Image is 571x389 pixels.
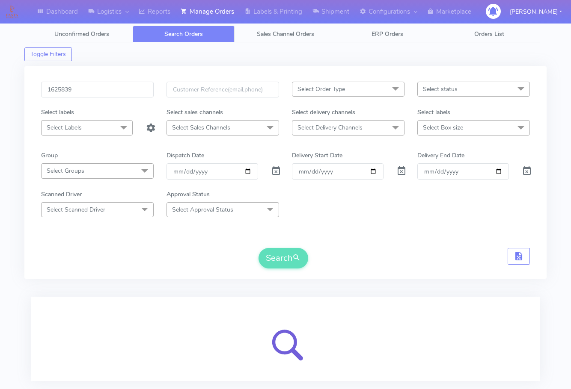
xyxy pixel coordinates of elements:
[292,151,342,160] label: Delivery Start Date
[297,124,363,132] span: Select Delivery Channels
[172,124,230,132] span: Select Sales Channels
[474,30,504,38] span: Orders List
[372,30,403,38] span: ERP Orders
[54,30,109,38] span: Unconfirmed Orders
[297,85,345,93] span: Select Order Type
[503,3,568,21] button: [PERSON_NAME]
[257,30,314,38] span: Sales Channel Orders
[292,108,355,117] label: Select delivery channels
[172,206,233,214] span: Select Approval Status
[167,151,204,160] label: Dispatch Date
[253,307,318,371] img: search-loader.svg
[47,167,84,175] span: Select Groups
[167,82,279,97] input: Customer Reference(email,phone)
[167,108,223,117] label: Select sales channels
[423,85,458,93] span: Select status
[47,206,105,214] span: Select Scanned Driver
[41,108,74,117] label: Select labels
[164,30,203,38] span: Search Orders
[47,124,82,132] span: Select Labels
[417,151,464,160] label: Delivery End Date
[41,82,154,97] input: Order Id
[423,124,463,132] span: Select Box size
[417,108,450,117] label: Select labels
[259,248,308,268] button: Search
[31,26,540,42] ul: Tabs
[41,190,82,199] label: Scanned Driver
[41,151,58,160] label: Group
[24,47,72,61] button: Toggle Filters
[167,190,210,199] label: Approval Status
